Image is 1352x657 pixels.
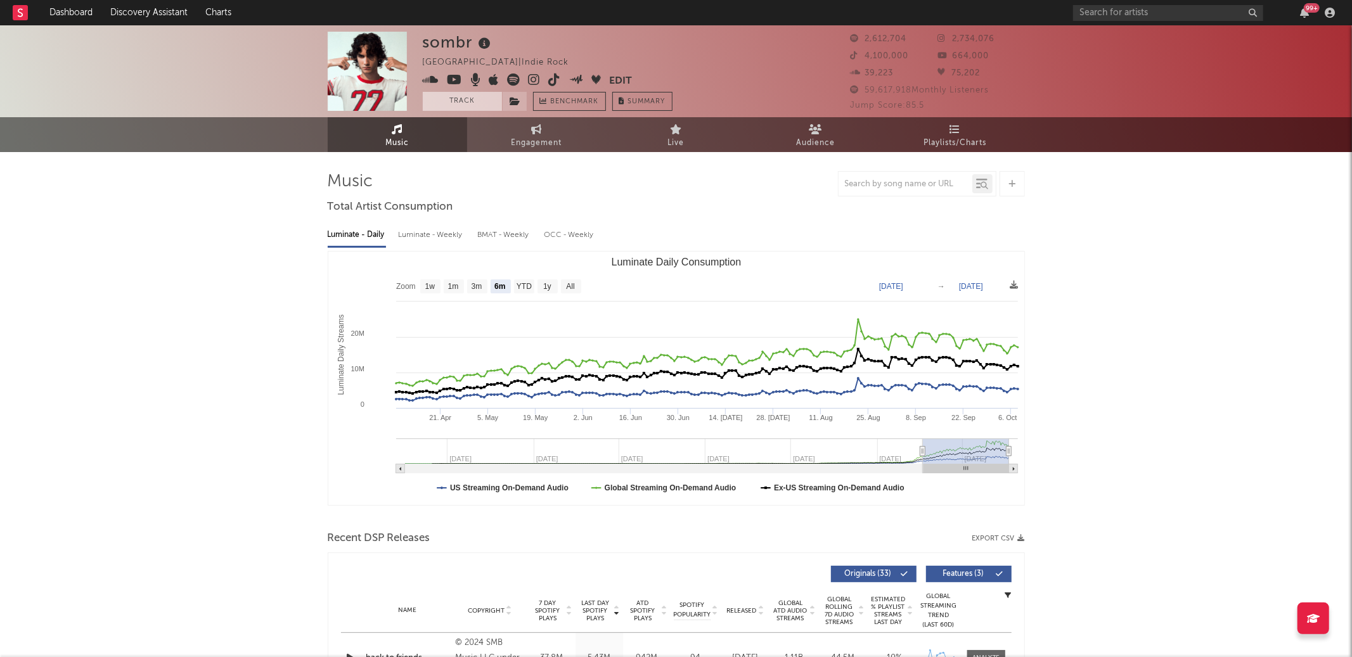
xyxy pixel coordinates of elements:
[423,55,584,70] div: [GEOGRAPHIC_DATA] | Indie Rock
[619,414,641,421] text: 16. Jun
[468,607,505,615] span: Copyright
[851,69,894,77] span: 39,223
[551,94,599,110] span: Benchmark
[959,282,983,291] text: [DATE]
[673,601,711,620] span: Spotify Popularity
[871,596,906,626] span: Estimated % Playlist Streams Last Day
[851,86,989,94] span: 59,617,918 Monthly Listeners
[533,92,606,111] a: Benchmark
[839,570,898,578] span: Originals ( 33 )
[604,483,736,492] text: Global Streaming On-Demand Audio
[1300,8,1309,18] button: 99+
[628,98,666,105] span: Summary
[396,283,416,291] text: Zoom
[573,414,592,421] text: 2. Jun
[478,224,532,246] div: BMAT - Weekly
[351,329,364,337] text: 20M
[937,282,945,291] text: →
[822,596,857,626] span: Global Rolling 7D Audio Streams
[906,414,926,421] text: 8. Sep
[328,252,1024,505] svg: Luminate Daily Consumption
[471,283,482,291] text: 3m
[831,566,917,582] button: Originals(33)
[856,414,880,421] text: 25. Aug
[494,283,505,291] text: 6m
[523,414,548,421] text: 19. May
[1304,3,1320,13] div: 99 +
[839,179,972,189] input: Search by song name or URL
[809,414,832,421] text: 11. Aug
[926,566,1012,582] button: Features(3)
[607,117,746,152] a: Live
[450,483,569,492] text: US Streaming On-Demand Audio
[924,136,986,151] span: Playlists/Charts
[477,414,499,421] text: 5. May
[709,414,742,421] text: 14. [DATE]
[423,92,502,111] button: Track
[609,73,632,89] button: Edit
[626,599,660,622] span: ATD Spotify Plays
[543,283,551,291] text: 1y
[756,414,790,421] text: 28. [DATE]
[429,414,451,421] text: 21. Apr
[972,535,1025,542] button: Export CSV
[934,570,993,578] span: Features ( 3 )
[796,136,835,151] span: Audience
[612,92,673,111] button: Summary
[727,607,757,615] span: Released
[879,282,903,291] text: [DATE]
[385,136,409,151] span: Music
[851,35,907,43] span: 2,612,704
[467,117,607,152] a: Engagement
[937,35,995,43] span: 2,734,076
[544,224,595,246] div: OCC - Weekly
[773,599,808,622] span: Global ATD Audio Streams
[351,365,364,373] text: 10M
[328,224,386,246] div: Luminate - Daily
[668,136,685,151] span: Live
[566,283,574,291] text: All
[851,101,925,110] span: Jump Score: 85.5
[360,400,364,408] text: 0
[885,117,1025,152] a: Playlists/Charts
[328,117,467,152] a: Music
[851,52,909,60] span: 4,100,000
[328,200,453,215] span: Total Artist Consumption
[447,283,458,291] text: 1m
[328,531,430,546] span: Recent DSP Releases
[423,32,494,53] div: sombr
[920,592,958,630] div: Global Streaming Trend (Last 60D)
[937,69,980,77] span: 75,202
[611,257,741,267] text: Luminate Daily Consumption
[746,117,885,152] a: Audience
[531,599,565,622] span: 7 Day Spotify Plays
[399,224,465,246] div: Luminate - Weekly
[579,599,612,622] span: Last Day Spotify Plays
[516,283,531,291] text: YTD
[366,606,449,615] div: Name
[998,414,1017,421] text: 6. Oct
[666,414,689,421] text: 30. Jun
[937,52,989,60] span: 664,000
[512,136,562,151] span: Engagement
[951,414,975,421] text: 22. Sep
[336,314,345,395] text: Luminate Daily Streams
[1073,5,1263,21] input: Search for artists
[774,483,905,492] text: Ex-US Streaming On-Demand Audio
[425,283,435,291] text: 1w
